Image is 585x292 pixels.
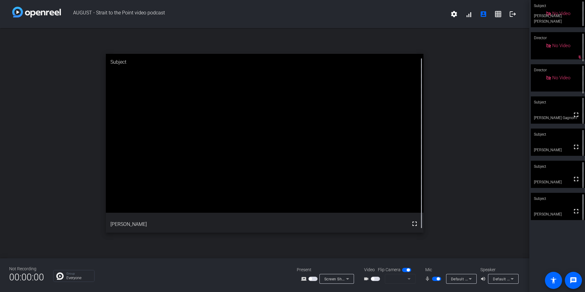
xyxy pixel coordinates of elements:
div: Director [531,32,585,44]
p: Group [66,272,91,275]
mat-icon: account_box [480,10,487,18]
div: Subject [531,161,585,172]
span: No Video [552,75,570,80]
span: No Video [552,43,570,48]
span: 00:00:00 [9,270,44,285]
mat-icon: fullscreen [572,143,580,151]
div: Present [297,267,358,273]
mat-icon: fullscreen [572,175,580,183]
span: Screen Sharing [324,276,351,281]
mat-icon: fullscreen [572,208,580,215]
mat-icon: logout [509,10,516,18]
div: Speaker [480,267,517,273]
span: Video [364,267,375,273]
div: Subject [531,193,585,204]
img: white-gradient.svg [12,7,61,17]
mat-icon: mic_none [425,275,432,283]
mat-icon: message [570,277,577,284]
mat-icon: accessibility [550,277,557,284]
mat-icon: volume_up [480,275,488,283]
span: Flip Camera [378,267,401,273]
div: Not Recording [9,266,44,272]
span: No Video [552,11,570,16]
mat-icon: videocam_outline [363,275,371,283]
div: Subject [106,54,423,70]
div: Mic [419,267,480,273]
span: Default - Speakers (Realtek(R) Audio) [493,276,559,281]
button: signal_cellular_alt [461,7,476,21]
div: Subject [531,96,585,108]
span: AUGUST - Strait to the Point video podcast [61,7,447,21]
mat-icon: fullscreen [572,111,580,118]
div: Subject [531,129,585,140]
mat-icon: grid_on [494,10,502,18]
span: Default - Microphone Array (Realtek(R) Audio) [451,276,533,281]
p: Everyone [66,276,91,280]
mat-icon: settings [450,10,458,18]
div: Director [531,64,585,76]
mat-icon: screen_share_outline [301,275,308,283]
img: Chat Icon [56,272,64,280]
mat-icon: fullscreen [411,220,418,227]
